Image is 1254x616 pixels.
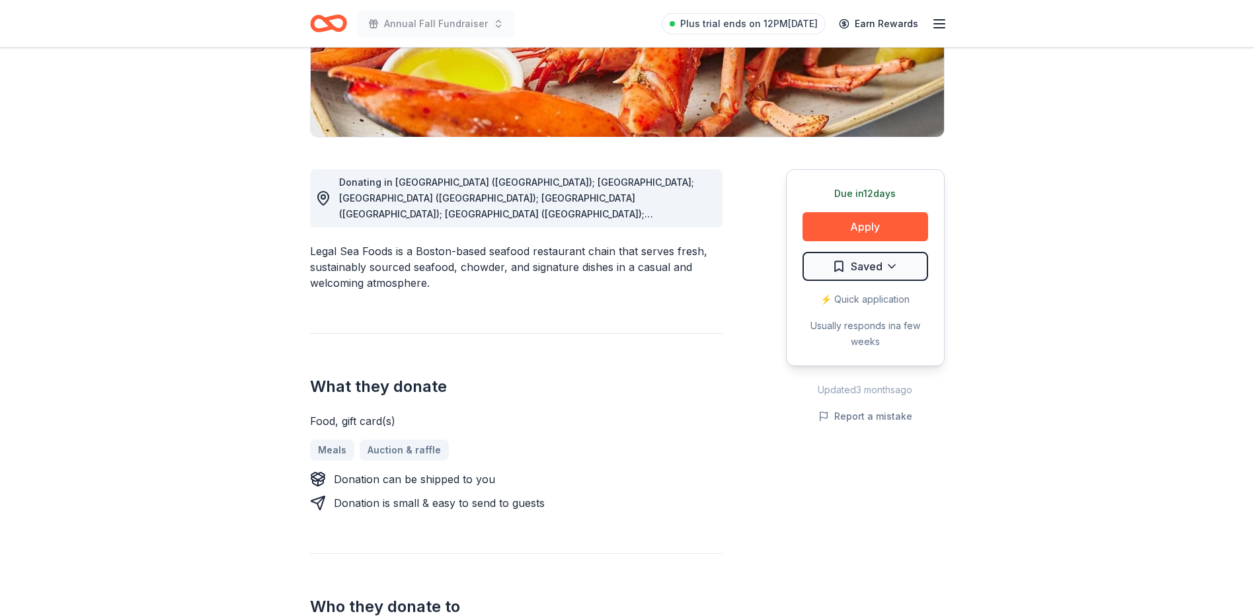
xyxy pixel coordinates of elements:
button: Apply [803,212,928,241]
h2: What they donate [310,376,723,397]
div: Updated 3 months ago [786,382,945,398]
a: Earn Rewards [831,12,926,36]
button: Report a mistake [818,408,912,424]
div: Due in 12 days [803,186,928,202]
a: Home [310,8,347,39]
div: Legal Sea Foods is a Boston-based seafood restaurant chain that serves fresh, sustainably sourced... [310,243,723,291]
div: Donation can be shipped to you [334,471,495,487]
div: Food, gift card(s) [310,413,723,429]
div: ⚡️ Quick application [803,291,928,307]
span: Plus trial ends on 12PM[DATE] [680,16,818,32]
span: Donating in [GEOGRAPHIC_DATA] ([GEOGRAPHIC_DATA]); [GEOGRAPHIC_DATA]; [GEOGRAPHIC_DATA] ([GEOGRAP... [339,176,694,235]
div: Usually responds in a few weeks [803,318,928,350]
span: Annual Fall Fundraiser [384,16,488,32]
a: Auction & raffle [360,440,449,461]
button: Saved [803,252,928,281]
div: Donation is small & easy to send to guests [334,495,545,511]
a: Plus trial ends on 12PM[DATE] [662,13,826,34]
button: Annual Fall Fundraiser [358,11,514,37]
a: Meals [310,440,354,461]
span: Saved [851,258,882,275]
